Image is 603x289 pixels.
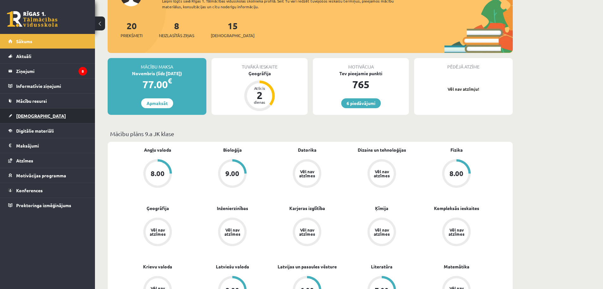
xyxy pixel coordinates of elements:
[450,147,463,153] a: Fizika
[195,218,270,247] a: Vēl nav atzīmes
[8,49,87,63] a: Aktuāli
[211,20,254,39] a: 15[DEMOGRAPHIC_DATA]
[16,173,66,178] span: Motivācijas programma
[16,64,87,78] legend: Ziņojumi
[270,218,344,247] a: Vēl nav atzīmes
[16,79,87,93] legend: Informatīvie ziņojumi
[434,205,479,212] a: Kompleksās ieskaites
[8,183,87,198] a: Konferences
[225,170,239,177] div: 9.00
[121,20,142,39] a: 20Priekšmeti
[250,90,269,100] div: 2
[16,158,33,163] span: Atzīmes
[7,11,58,27] a: Rīgas 1. Tālmācības vidusskola
[211,70,308,77] div: Ģeogrāfija
[108,77,206,92] div: 77.00
[211,70,308,112] a: Ģeogrāfija Atlicis 2 dienas
[313,70,409,77] div: Tev pieejamie punkti
[373,169,391,178] div: Vēl nav atzīmes
[8,94,87,108] a: Mācību resursi
[8,79,87,93] a: Informatīvie ziņojumi
[448,228,465,236] div: Vēl nav atzīmes
[270,159,344,189] a: Vēl nav atzīmes
[108,58,206,70] div: Mācību maksa
[16,113,66,119] span: [DEMOGRAPHIC_DATA]
[120,159,195,189] a: 8.00
[373,228,391,236] div: Vēl nav atzīmes
[8,64,87,78] a: Ziņojumi8
[223,147,242,153] a: Bioloģija
[419,159,494,189] a: 8.00
[159,20,194,39] a: 8Neizlasītās ziņas
[8,123,87,138] a: Digitālie materiāli
[250,100,269,104] div: dienas
[144,147,171,153] a: Angļu valoda
[79,67,87,76] i: 8
[289,205,325,212] a: Karjeras izglītība
[141,98,173,108] a: Apmaksāt
[168,76,172,85] span: €
[8,108,87,123] a: [DEMOGRAPHIC_DATA]
[298,169,316,178] div: Vēl nav atzīmes
[417,86,510,92] p: Vēl nav atzīmju!
[298,228,316,236] div: Vēl nav atzīmes
[344,159,419,189] a: Vēl nav atzīmes
[358,147,406,153] a: Dizains un tehnoloģijas
[344,218,419,247] a: Vēl nav atzīmes
[414,58,513,70] div: Pēdējā atzīme
[8,138,87,153] a: Maksājumi
[444,263,469,270] a: Matemātika
[143,263,172,270] a: Krievu valoda
[147,205,169,212] a: Ģeogrāfija
[217,205,248,212] a: Inženierzinības
[8,198,87,213] a: Proktoringa izmēģinājums
[16,38,32,44] span: Sākums
[278,263,337,270] a: Latvijas un pasaules vēsture
[195,159,270,189] a: 9.00
[313,58,409,70] div: Motivācija
[8,168,87,183] a: Motivācijas programma
[16,128,54,134] span: Digitālie materiāli
[375,205,388,212] a: Ķīmija
[108,70,206,77] div: Novembris (līdz [DATE])
[223,228,241,236] div: Vēl nav atzīmes
[8,153,87,168] a: Atzīmes
[110,129,510,138] p: Mācību plāns 9.a JK klase
[371,263,393,270] a: Literatūra
[159,32,194,39] span: Neizlasītās ziņas
[298,147,317,153] a: Datorika
[211,32,254,39] span: [DEMOGRAPHIC_DATA]
[149,228,166,236] div: Vēl nav atzīmes
[8,34,87,49] a: Sākums
[16,138,87,153] legend: Maksājumi
[250,86,269,90] div: Atlicis
[16,202,71,208] span: Proktoringa izmēģinājums
[313,77,409,92] div: 765
[16,53,31,59] span: Aktuāli
[419,218,494,247] a: Vēl nav atzīmes
[211,58,308,70] div: Tuvākā ieskaite
[341,98,381,108] a: 6 piedāvājumi
[121,32,142,39] span: Priekšmeti
[216,263,249,270] a: Latviešu valoda
[120,218,195,247] a: Vēl nav atzīmes
[16,98,47,104] span: Mācību resursi
[449,170,463,177] div: 8.00
[151,170,165,177] div: 8.00
[16,187,43,193] span: Konferences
